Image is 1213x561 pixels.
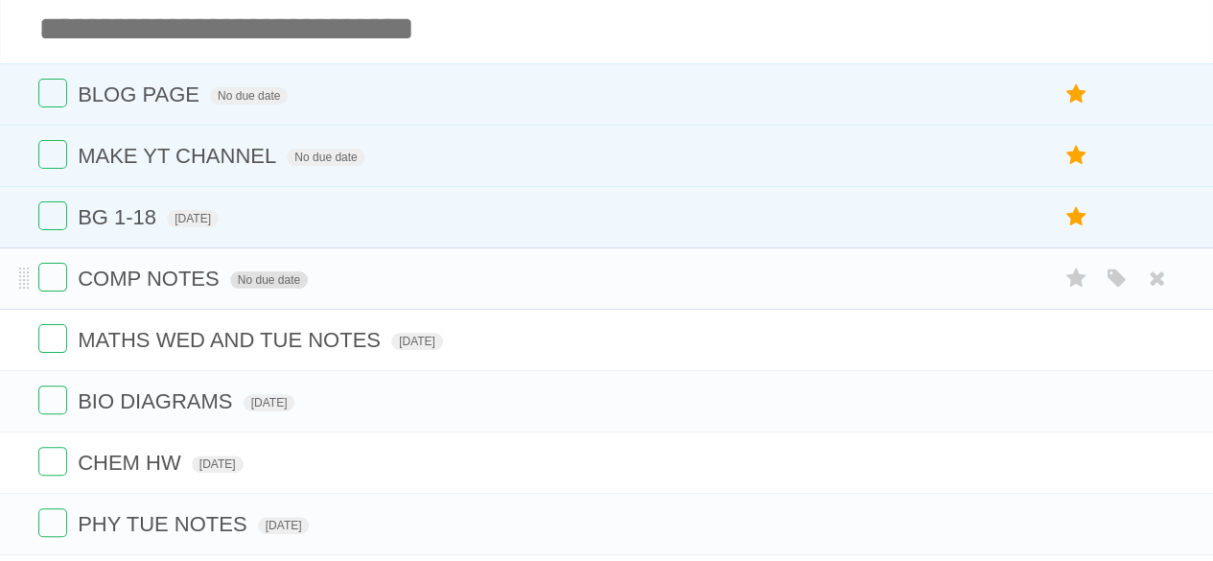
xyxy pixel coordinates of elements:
[78,328,385,352] span: MATHS WED AND TUE NOTES
[230,271,308,289] span: No due date
[244,394,295,411] span: [DATE]
[38,201,67,230] label: Done
[78,451,186,475] span: CHEM HW
[78,267,224,291] span: COMP NOTES
[78,512,251,536] span: PHY TUE NOTES
[78,389,237,413] span: BIO DIAGRAMS
[38,324,67,353] label: Done
[391,333,443,350] span: [DATE]
[38,79,67,107] label: Done
[1058,79,1094,110] label: Star task
[210,87,288,105] span: No due date
[1058,263,1094,294] label: Star task
[38,508,67,537] label: Done
[167,210,219,227] span: [DATE]
[78,205,161,229] span: BG 1-18
[1058,201,1094,233] label: Star task
[38,386,67,414] label: Done
[78,82,204,106] span: BLOG PAGE
[38,447,67,476] label: Done
[38,140,67,169] label: Done
[78,144,281,168] span: MAKE YT CHANNEL
[38,263,67,292] label: Done
[287,149,364,166] span: No due date
[1058,140,1094,172] label: Star task
[192,456,244,473] span: [DATE]
[258,517,310,534] span: [DATE]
